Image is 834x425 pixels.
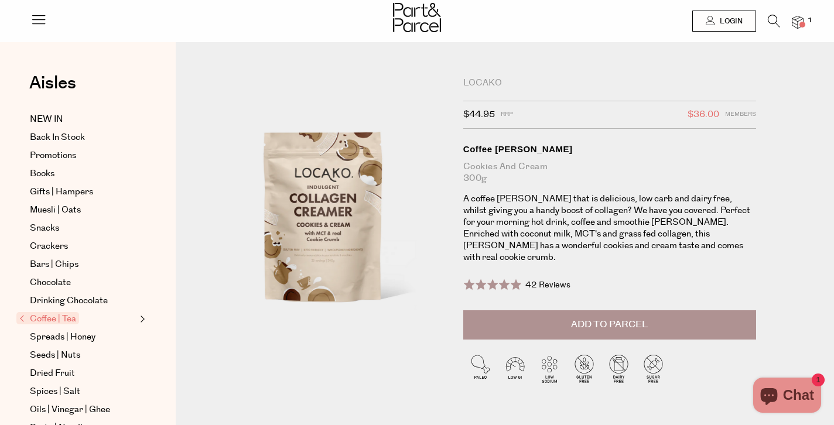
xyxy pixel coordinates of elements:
img: P_P-ICONS-Live_Bec_V11_Low_Gi.svg [498,351,532,386]
span: Aisles [29,70,76,96]
span: 1 [805,15,815,26]
span: Members [725,107,756,122]
a: Dried Fruit [30,366,136,381]
img: P_P-ICONS-Live_Bec_V11_Low_Sodium.svg [532,351,567,386]
a: Muesli | Oats [30,203,136,217]
span: 42 Reviews [525,279,570,291]
span: Login [717,16,743,26]
a: NEW IN [30,112,136,126]
inbox-online-store-chat: Shopify online store chat [750,378,825,416]
span: Books [30,167,54,181]
span: Spreads | Honey [30,330,95,344]
span: NEW IN [30,112,63,126]
img: P_P-ICONS-Live_Bec_V11_Paleo.svg [463,351,498,386]
span: $44.95 [463,107,495,122]
a: Drinking Chocolate [30,294,136,308]
span: Snacks [30,221,59,235]
a: Snacks [30,221,136,235]
a: Gifts | Hampers [30,185,136,199]
div: Cookies and Cream 300g [463,161,756,184]
a: Promotions [30,149,136,163]
span: Chocolate [30,276,71,290]
span: Spices | Salt [30,385,80,399]
span: Gifts | Hampers [30,185,93,199]
p: A coffee [PERSON_NAME] that is delicious, low carb and dairy free, whilst giving you a handy boos... [463,193,756,263]
span: Muesli | Oats [30,203,81,217]
span: Add to Parcel [571,318,648,331]
a: Coffee | Tea [19,312,136,326]
a: 1 [792,16,804,28]
span: Crackers [30,239,68,253]
span: Coffee | Tea [16,312,79,324]
a: Chocolate [30,276,136,290]
a: Crackers [30,239,136,253]
button: Add to Parcel [463,310,756,340]
span: RRP [501,107,513,122]
img: Coffee Creamer [211,77,446,354]
a: Oils | Vinegar | Ghee [30,403,136,417]
span: Back In Stock [30,131,85,145]
span: Oils | Vinegar | Ghee [30,403,110,417]
img: P_P-ICONS-Live_Bec_V11_Gluten_Free.svg [567,351,601,386]
span: $36.00 [688,107,719,122]
a: Bars | Chips [30,258,136,272]
span: Drinking Chocolate [30,294,108,308]
span: Dried Fruit [30,366,75,381]
div: Coffee [PERSON_NAME] [463,143,756,155]
a: Seeds | Nuts [30,348,136,362]
img: P_P-ICONS-Live_Bec_V11_Sugar_Free.svg [636,351,671,386]
a: Aisles [29,74,76,104]
span: Promotions [30,149,76,163]
a: Login [692,11,756,32]
span: Bars | Chips [30,258,78,272]
a: Spreads | Honey [30,330,136,344]
img: P_P-ICONS-Live_Bec_V11_Dairy_Free.svg [601,351,636,386]
div: Locako [463,77,756,89]
button: Expand/Collapse Coffee | Tea [137,312,145,326]
a: Books [30,167,136,181]
a: Spices | Salt [30,385,136,399]
img: Part&Parcel [393,3,441,32]
a: Back In Stock [30,131,136,145]
span: Seeds | Nuts [30,348,80,362]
